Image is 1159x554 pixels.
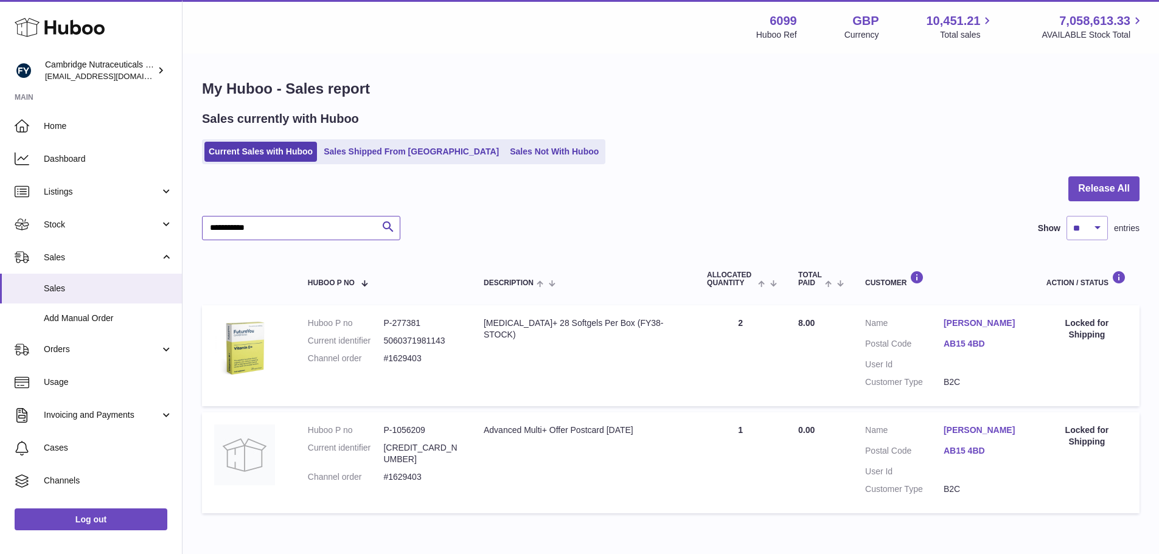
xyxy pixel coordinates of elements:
dt: Channel order [308,471,384,483]
span: Cases [44,442,173,454]
span: ALLOCATED Quantity [707,271,755,287]
span: 8.00 [798,318,815,328]
div: Locked for Shipping [1046,317,1127,341]
a: 10,451.21 Total sales [926,13,994,41]
a: Sales Not With Huboo [506,142,603,162]
dd: B2C [944,483,1022,495]
dt: Name [865,317,944,332]
span: Huboo P no [308,279,355,287]
dt: User Id [865,466,944,477]
dd: #1629403 [383,471,459,483]
dd: B2C [944,376,1022,388]
span: entries [1114,223,1140,234]
a: Sales Shipped From [GEOGRAPHIC_DATA] [319,142,503,162]
span: 0.00 [798,425,815,435]
a: AB15 4BD [944,445,1022,457]
span: [EMAIL_ADDRESS][DOMAIN_NAME] [45,71,179,81]
span: AVAILABLE Stock Total [1042,29,1144,41]
span: 10,451.21 [926,13,980,29]
button: Release All [1068,176,1140,201]
span: 7,058,613.33 [1059,13,1130,29]
dd: 5060371981143 [383,335,459,347]
label: Show [1038,223,1060,234]
dd: #1629403 [383,353,459,364]
a: [PERSON_NAME] [944,424,1022,436]
div: Advanced Multi+ Offer Postcard [DATE] [484,424,683,436]
a: Log out [15,508,167,530]
span: Usage [44,376,173,388]
dt: Huboo P no [308,424,384,436]
dt: Postal Code [865,445,944,460]
dd: [CREDIT_CARD_NUMBER] [383,442,459,465]
span: Home [44,120,173,132]
div: Customer [865,271,1022,287]
h1: My Huboo - Sales report [202,79,1140,99]
a: [PERSON_NAME] [944,317,1022,329]
div: Currency [844,29,879,41]
strong: GBP [852,13,879,29]
span: Stock [44,219,160,230]
span: Orders [44,344,160,355]
dd: P-1056209 [383,424,459,436]
span: Add Manual Order [44,313,173,324]
div: [MEDICAL_DATA]+ 28 Softgels Per Box (FY38-STOCK) [484,317,683,341]
img: huboo@camnutra.com [15,61,33,80]
span: Sales [44,283,173,294]
span: Total sales [940,29,994,41]
dt: Channel order [308,353,384,364]
span: Sales [44,252,160,263]
td: 1 [695,412,786,513]
dt: User Id [865,359,944,370]
dt: Huboo P no [308,317,384,329]
a: AB15 4BD [944,338,1022,350]
span: Invoicing and Payments [44,409,160,421]
dt: Customer Type [865,376,944,388]
strong: 6099 [770,13,797,29]
a: Current Sales with Huboo [204,142,317,162]
a: 7,058,613.33 AVAILABLE Stock Total [1042,13,1144,41]
div: Action / Status [1046,271,1127,287]
dd: P-277381 [383,317,459,329]
dt: Postal Code [865,338,944,353]
div: Huboo Ref [756,29,797,41]
dt: Current identifier [308,335,384,347]
dt: Current identifier [308,442,384,465]
span: Channels [44,475,173,486]
span: Dashboard [44,153,173,165]
div: Cambridge Nutraceuticals Ltd [45,59,155,82]
img: 1619440815.png [214,317,275,378]
h2: Sales currently with Huboo [202,111,359,127]
span: Description [484,279,534,287]
span: Total paid [798,271,822,287]
dt: Customer Type [865,483,944,495]
div: Locked for Shipping [1046,424,1127,448]
img: no-photo.jpg [214,424,275,485]
span: Listings [44,186,160,198]
dt: Name [865,424,944,439]
td: 2 [695,305,786,406]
